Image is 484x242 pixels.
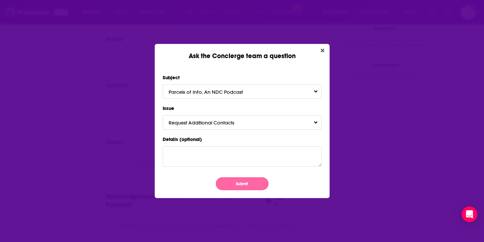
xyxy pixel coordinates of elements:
[462,206,477,222] div: Open Intercom Messenger
[155,44,330,60] div: Ask the Concierge team a question
[163,115,322,129] button: Request Additional ContactsToggle Pronoun Dropdown
[163,73,322,82] label: Subject
[169,120,247,126] span: Request Additional Contacts
[163,135,322,144] label: Details (optional)
[216,177,269,190] button: Submit
[163,85,322,99] button: Parcels of Info, An NDC PodcastToggle Pronoun Dropdown
[169,89,256,95] span: Parcels of Info, An NDC Podcast
[318,47,327,55] button: Close
[163,104,322,113] label: Issue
